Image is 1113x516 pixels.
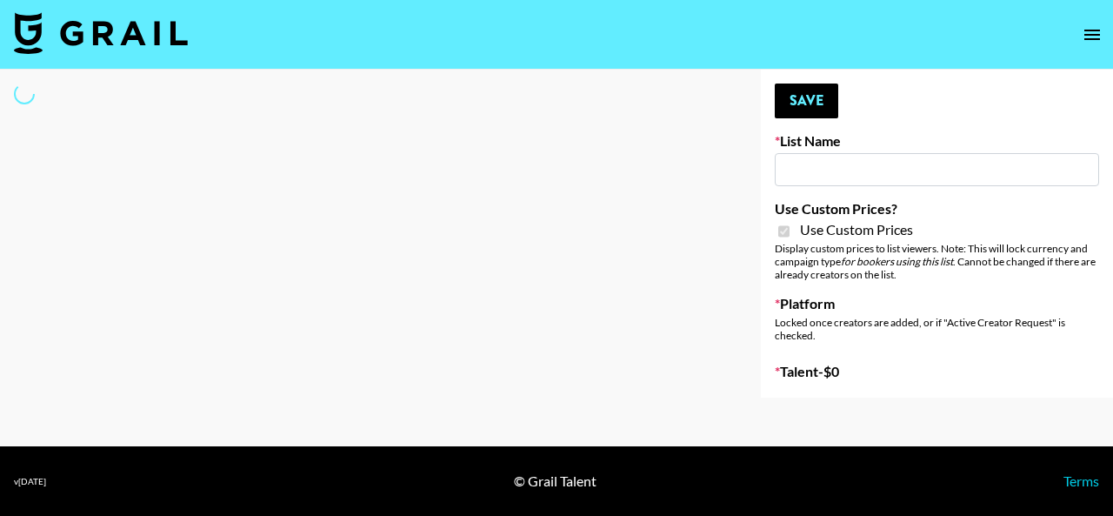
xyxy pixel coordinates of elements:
a: Terms [1063,472,1099,489]
button: open drawer [1075,17,1110,52]
label: List Name [775,132,1099,150]
label: Talent - $ 0 [775,363,1099,380]
div: © Grail Talent [514,472,596,490]
label: Use Custom Prices? [775,200,1099,218]
div: v [DATE] [14,476,46,487]
img: Grail Talent [14,12,188,54]
button: Save [775,84,838,118]
em: for bookers using this list [841,255,953,268]
label: Platform [775,295,1099,312]
div: Display custom prices to list viewers. Note: This will lock currency and campaign type . Cannot b... [775,242,1099,281]
div: Locked once creators are added, or if "Active Creator Request" is checked. [775,316,1099,342]
span: Use Custom Prices [800,221,913,238]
